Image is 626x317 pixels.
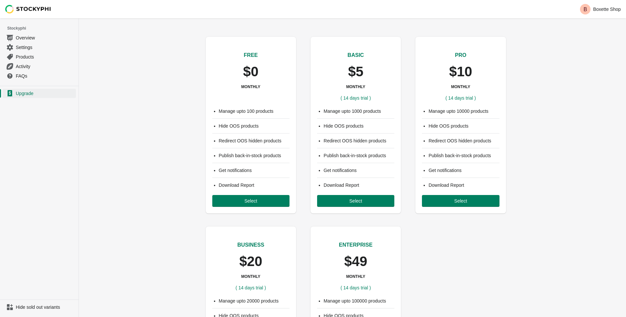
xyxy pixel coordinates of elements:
span: FAQs [16,73,75,79]
span: Avatar with initials B [580,4,591,14]
span: Overview [16,35,75,41]
p: $49 [344,254,367,269]
li: Hide OOS products [219,123,290,129]
button: Select [422,195,499,207]
li: Redirect OOS hidden products [219,137,290,144]
li: Manage upto 100000 products [324,298,394,304]
h3: MONTHLY [346,84,365,89]
li: Manage upto 1000 products [324,108,394,114]
p: $5 [348,64,363,79]
h3: MONTHLY [241,84,260,89]
span: BUSINESS [237,242,264,248]
text: B [584,7,587,12]
button: Avatar with initials BBoxette Shop [577,3,623,16]
span: Hide sold out variants [16,304,75,310]
li: Publish back-in-stock products [324,152,394,159]
li: Get notifications [429,167,499,174]
span: FREE [244,52,258,58]
img: Stockyphi [5,5,51,13]
span: Select [454,198,467,204]
li: Publish back-in-stock products [429,152,499,159]
span: Products [16,54,75,60]
span: ( 14 days trial ) [236,285,266,290]
li: Hide OOS products [429,123,499,129]
a: Overview [3,33,76,42]
span: ( 14 days trial ) [446,95,476,101]
li: Get notifications [219,167,290,174]
li: Manage upto 100 products [219,108,290,114]
span: PRO [455,52,466,58]
a: Products [3,52,76,61]
li: Manage upto 10000 products [429,108,499,114]
p: $0 [243,64,259,79]
a: Hide sold out variants [3,303,76,312]
span: Stockyphi [7,25,79,32]
li: Publish back-in-stock products [219,152,290,159]
h3: MONTHLY [346,274,365,279]
li: Download Report [324,182,394,188]
li: Download Report [219,182,290,188]
p: $10 [449,64,472,79]
span: Upgrade [16,90,75,97]
h3: MONTHLY [451,84,470,89]
span: ENTERPRISE [339,242,372,248]
li: Manage upto 20000 products [219,298,290,304]
span: ( 14 days trial ) [340,95,371,101]
button: Select [317,195,394,207]
span: ( 14 days trial ) [340,285,371,290]
a: Settings [3,42,76,52]
span: Select [244,198,257,204]
span: Settings [16,44,75,51]
li: Get notifications [324,167,394,174]
p: Boxette Shop [593,7,621,12]
span: Activity [16,63,75,70]
li: Redirect OOS hidden products [324,137,394,144]
button: Select [212,195,290,207]
h3: MONTHLY [241,274,260,279]
span: BASIC [348,52,364,58]
span: Select [349,198,362,204]
p: $20 [239,254,262,269]
li: Hide OOS products [324,123,394,129]
li: Download Report [429,182,499,188]
a: Activity [3,61,76,71]
a: FAQs [3,71,76,81]
a: Upgrade [3,89,76,98]
li: Redirect OOS hidden products [429,137,499,144]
